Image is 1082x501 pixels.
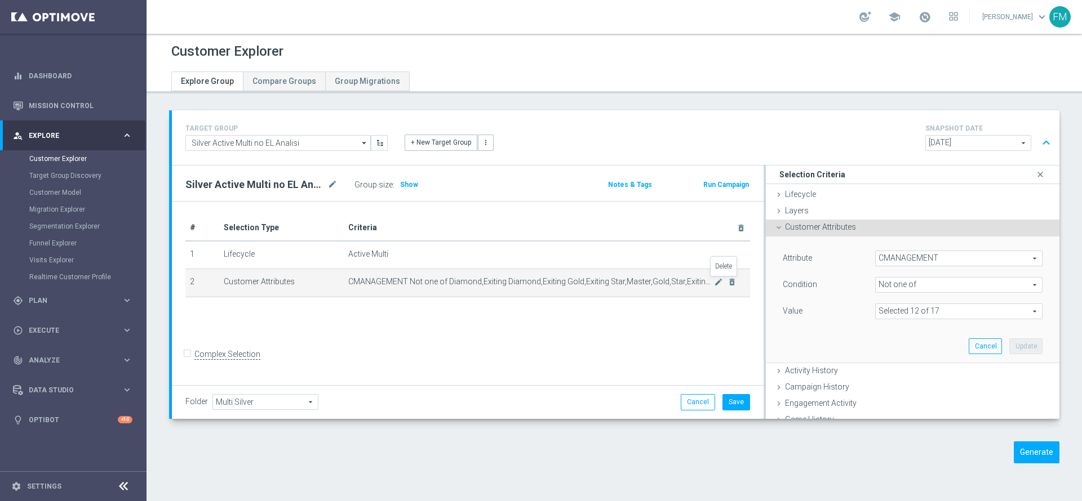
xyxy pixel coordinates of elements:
th: Selection Type [219,215,343,241]
button: Data Studio keyboard_arrow_right [12,386,133,395]
label: : [393,180,394,190]
div: Migration Explorer [29,201,145,218]
i: equalizer [13,71,23,81]
label: Complex Selection [194,349,260,360]
h4: SNAPSHOT DATE [925,124,1055,132]
span: CMANAGEMENT Not one of Diamond,Exiting Diamond,Exiting Gold,Exiting Star,Master,Gold,Star,Exiting... [348,277,714,287]
span: Explore [29,132,122,139]
button: track_changes Analyze keyboard_arrow_right [12,356,133,365]
span: Analyze [29,357,122,364]
h4: TARGET GROUP [185,124,388,132]
div: Customer Explorer [29,150,145,167]
lable: Condition [783,280,817,289]
i: keyboard_arrow_right [122,384,132,395]
i: track_changes [13,355,23,365]
th: # [185,215,219,241]
button: Cancel [681,394,715,410]
span: Criteria [348,223,377,232]
a: Optibot [29,405,118,435]
a: Mission Control [29,91,132,120]
a: Segmentation Explorer [29,222,117,231]
a: Target Group Discovery [29,171,117,180]
div: Visits Explorer [29,252,145,269]
span: keyboard_arrow_down [1036,11,1048,23]
div: Mission Control [12,101,133,110]
h3: Selection Criteria [779,169,845,180]
label: Value [783,306,802,316]
span: Show [400,181,418,189]
a: [PERSON_NAME]keyboard_arrow_down [981,8,1049,25]
button: Run Campaign [702,178,750,191]
span: school [888,11,901,23]
button: person_search Explore keyboard_arrow_right [12,131,133,140]
div: Explore [13,131,122,141]
div: FM [1049,6,1071,28]
i: mode_edit [714,278,723,287]
td: 2 [185,269,219,297]
button: Update [1009,338,1043,354]
button: play_circle_outline Execute keyboard_arrow_right [12,326,133,335]
i: lightbulb [13,415,23,425]
div: +10 [118,416,132,423]
span: Activity History [785,366,838,375]
a: Settings [27,483,61,490]
button: expand_less [1038,132,1054,154]
i: settings [11,481,21,491]
span: Explore Group [181,77,234,86]
div: Mission Control [13,91,132,120]
i: play_circle_outline [13,325,23,336]
div: Execute [13,325,122,336]
div: Funnel Explorer [29,235,145,252]
i: more_vert [482,138,490,146]
div: Data Studio [13,385,122,395]
span: Group Migrations [335,77,400,86]
span: Game History [785,415,834,424]
span: Lifecycle [785,190,816,199]
div: Optibot [13,405,132,435]
td: 1 [185,241,219,269]
a: Customer Model [29,188,117,197]
i: person_search [13,131,23,141]
a: Dashboard [29,61,132,91]
span: Plan [29,297,122,304]
ul: Tabs [171,71,410,91]
lable: Attribute [783,253,812,262]
h2: Silver Active Multi no EL Analisi [185,178,325,191]
h1: Customer Explorer [171,43,283,60]
i: arrow_drop_down [359,136,370,150]
div: Target Group Discovery [29,167,145,184]
span: Execute [29,327,122,334]
i: mode_edit [327,178,338,191]
span: Data Studio [29,387,122,393]
button: Save [722,394,750,410]
button: more_vert [478,135,494,150]
i: gps_fixed [13,296,23,306]
span: Customer Attributes [785,222,856,231]
div: Plan [13,296,122,306]
label: Group size [354,180,393,190]
i: delete_forever [728,278,737,287]
i: keyboard_arrow_right [122,130,132,141]
button: Notes & Tags [607,178,653,191]
span: Layers [785,206,809,215]
div: lightbulb Optibot +10 [12,415,133,424]
span: Compare Groups [252,77,316,86]
button: gps_fixed Plan keyboard_arrow_right [12,296,133,305]
div: Analyze [13,355,122,365]
div: TARGET GROUP arrow_drop_down + New Target Group more_vert SNAPSHOT DATE arrow_drop_down expand_less [185,122,1046,154]
label: Folder [185,397,208,406]
button: equalizer Dashboard [12,71,133,80]
i: keyboard_arrow_right [122,325,132,336]
i: delete_forever [737,223,746,232]
i: close [1035,167,1046,182]
a: Realtime Customer Profile [29,272,117,281]
a: Customer Explorer [29,154,117,163]
span: Engagement Activity [785,399,857,408]
div: Dashboard [13,61,132,91]
div: Customer Model [29,184,145,201]
a: Visits Explorer [29,256,117,265]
